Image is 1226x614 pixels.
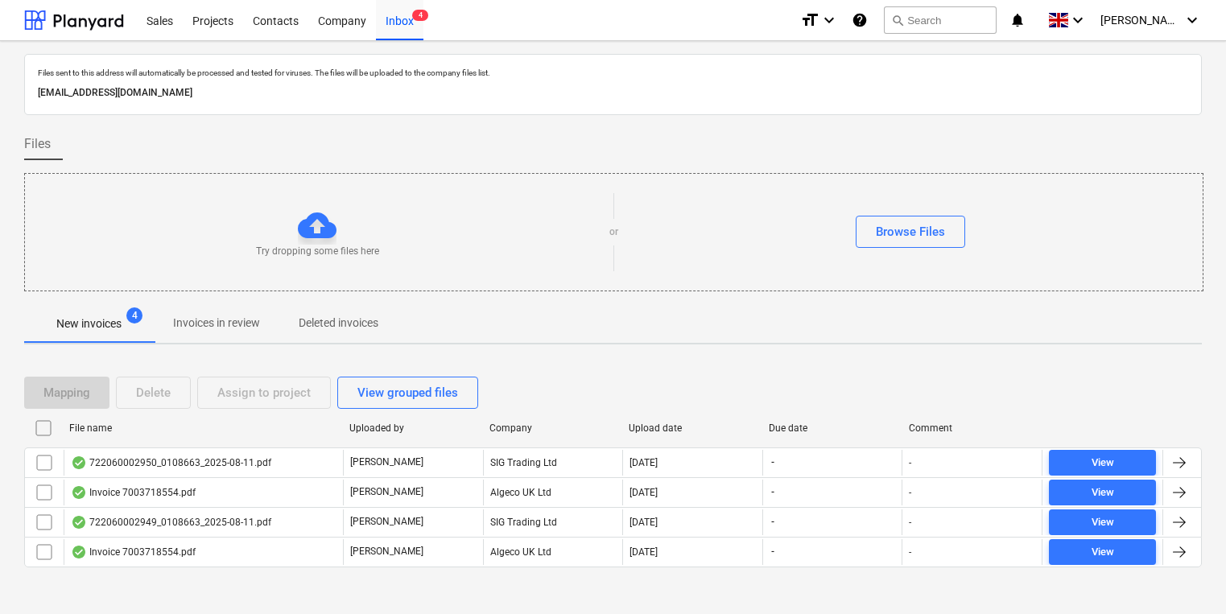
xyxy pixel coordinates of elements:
div: View grouped files [357,382,458,403]
div: [DATE] [630,546,658,558]
span: - [770,455,776,469]
div: Algeco UK Ltd [483,539,623,565]
div: [DATE] [630,487,658,498]
p: Try dropping some files here [256,245,379,258]
i: keyboard_arrow_down [1183,10,1202,30]
i: format_size [800,10,819,30]
p: Deleted invoices [299,315,378,332]
i: notifications [1009,10,1026,30]
div: [DATE] [630,457,658,468]
div: SIG Trading Ltd [483,509,623,535]
span: - [770,515,776,529]
div: Upload date [629,422,756,434]
i: Knowledge base [852,10,868,30]
div: Algeco UK Ltd [483,480,623,505]
div: View [1092,543,1114,562]
div: View [1092,454,1114,472]
div: Uploaded by [349,422,477,434]
div: OCR finished [71,546,87,558]
i: keyboard_arrow_down [1068,10,1088,30]
p: Invoices in review [173,315,260,332]
button: Browse Files [856,216,965,248]
i: keyboard_arrow_down [819,10,839,30]
div: - [909,487,911,498]
div: Browse Files [876,221,945,242]
div: View [1092,484,1114,502]
button: View [1049,509,1156,535]
p: New invoices [56,315,122,332]
button: View [1049,450,1156,476]
div: OCR finished [71,486,87,499]
button: View [1049,539,1156,565]
p: or [609,225,618,239]
span: [PERSON_NAME] [1100,14,1181,27]
div: 722060002949_0108663_2025-08-11.pdf [71,516,271,529]
iframe: Chat Widget [1146,537,1226,614]
span: 4 [412,10,428,21]
div: - [909,517,911,528]
div: OCR finished [71,516,87,529]
div: OCR finished [71,456,87,469]
p: [PERSON_NAME] [350,485,423,499]
div: Comment [909,422,1036,434]
div: Invoice 7003718554.pdf [71,546,196,558]
div: Due date [769,422,896,434]
div: - [909,546,911,558]
div: File name [69,422,336,434]
button: View [1049,480,1156,505]
div: Company [489,422,617,434]
div: Invoice 7003718554.pdf [71,486,196,499]
span: - [770,485,776,499]
span: - [770,545,776,558]
p: Files sent to this address will automatically be processed and tested for viruses. The files will... [38,68,1188,78]
button: Search [884,6,997,34]
div: - [909,457,911,468]
button: View grouped files [337,377,478,409]
p: [PERSON_NAME] [350,545,423,558]
p: [EMAIL_ADDRESS][DOMAIN_NAME] [38,84,1188,101]
span: search [891,14,904,27]
div: 722060002950_0108663_2025-08-11.pdf [71,456,271,469]
p: [PERSON_NAME] [350,515,423,529]
p: [PERSON_NAME] [350,455,423,469]
div: [DATE] [630,517,658,528]
div: View [1092,513,1114,532]
span: Files [24,134,51,154]
div: Try dropping some files hereorBrowse Files [24,173,1203,291]
span: 4 [126,307,142,323]
div: SIG Trading Ltd [483,450,623,476]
